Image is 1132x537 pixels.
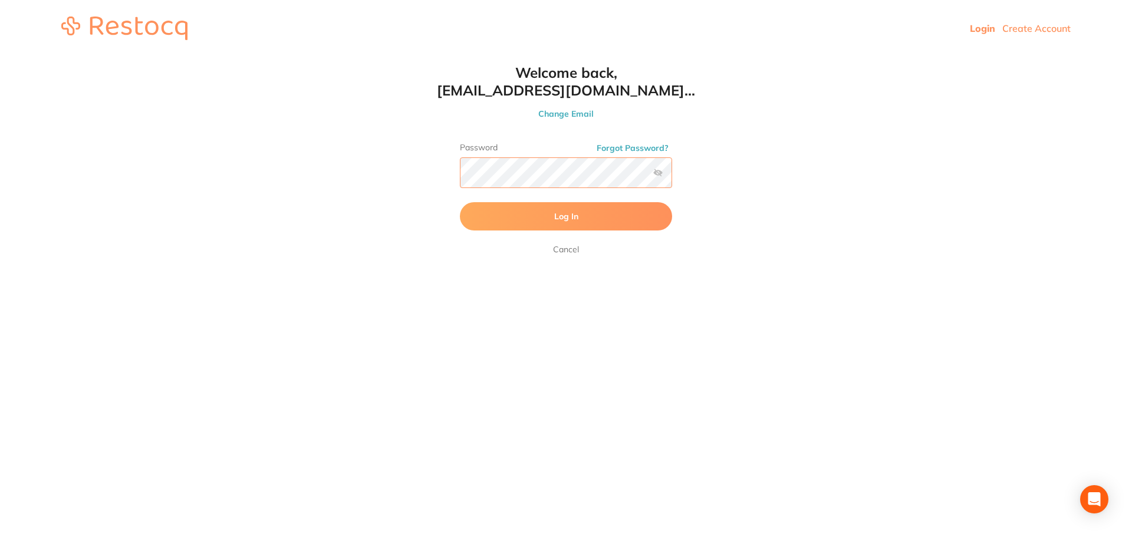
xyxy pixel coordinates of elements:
[61,17,187,40] img: restocq_logo.svg
[436,108,696,119] button: Change Email
[554,211,578,222] span: Log In
[460,143,672,153] label: Password
[970,22,995,34] a: Login
[460,202,672,230] button: Log In
[436,64,696,99] h1: Welcome back, [EMAIL_ADDRESS][DOMAIN_NAME]...
[1002,22,1071,34] a: Create Account
[1080,485,1108,513] div: Open Intercom Messenger
[593,143,672,153] button: Forgot Password?
[551,242,581,256] a: Cancel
